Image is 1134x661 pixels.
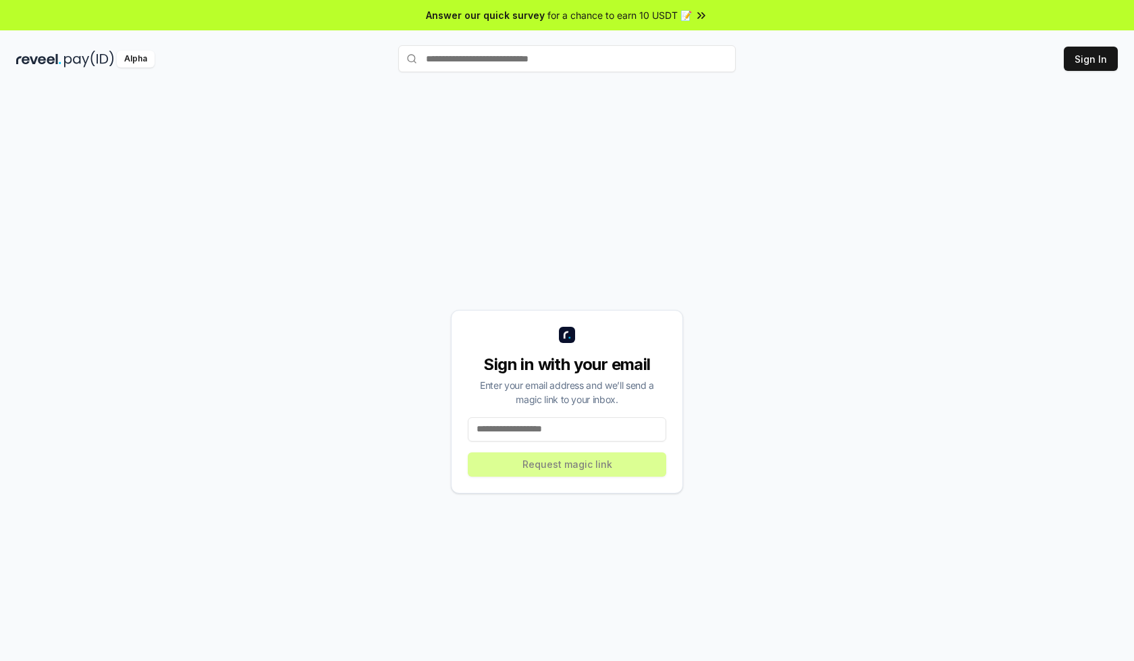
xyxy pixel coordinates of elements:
[117,51,155,68] div: Alpha
[426,8,545,22] span: Answer our quick survey
[1064,47,1118,71] button: Sign In
[468,354,666,375] div: Sign in with your email
[64,51,114,68] img: pay_id
[16,51,61,68] img: reveel_dark
[468,378,666,406] div: Enter your email address and we’ll send a magic link to your inbox.
[547,8,692,22] span: for a chance to earn 10 USDT 📝
[559,327,575,343] img: logo_small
